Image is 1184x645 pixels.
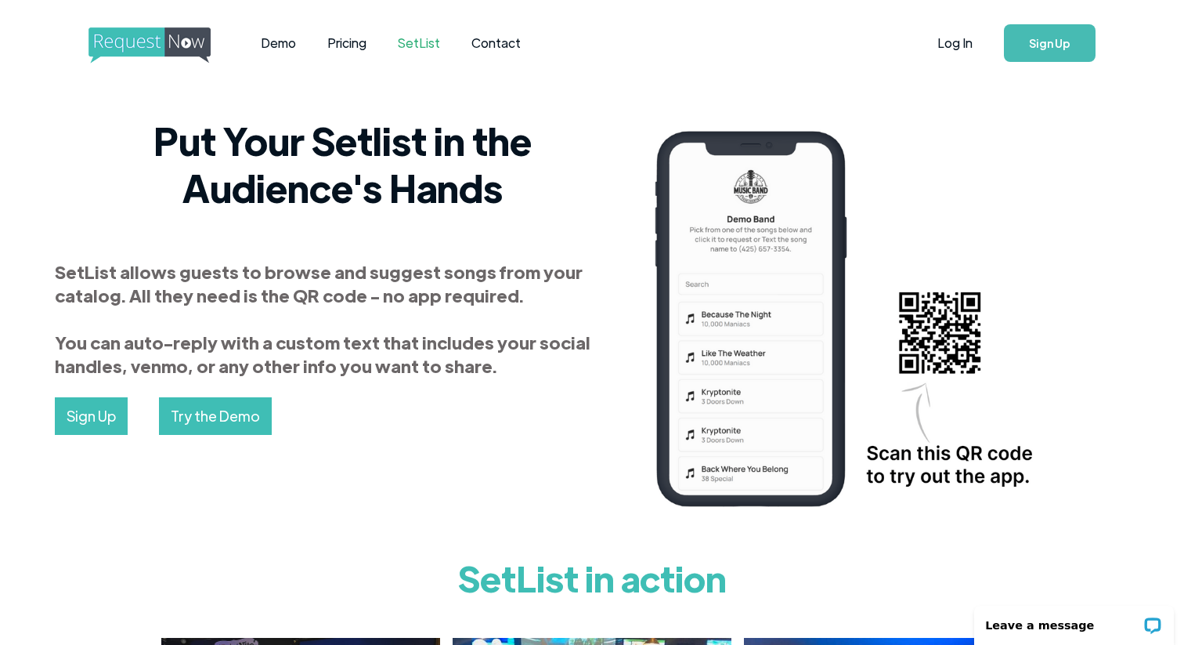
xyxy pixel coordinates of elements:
[161,546,1023,609] h1: SetList in action
[88,27,240,63] img: requestnow logo
[382,19,456,67] a: SetList
[245,19,312,67] a: Demo
[922,16,988,71] a: Log In
[55,397,128,435] a: Sign Up
[1004,24,1096,62] a: Sign Up
[312,19,382,67] a: Pricing
[964,596,1184,645] iframe: LiveChat chat widget
[88,27,206,59] a: home
[456,19,536,67] a: Contact
[55,117,630,211] h2: Put Your Setlist in the Audience's Hands
[159,397,272,435] a: Try the Demo
[55,260,590,377] strong: SetList allows guests to browse and suggest songs from your catalog. All they need is the QR code...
